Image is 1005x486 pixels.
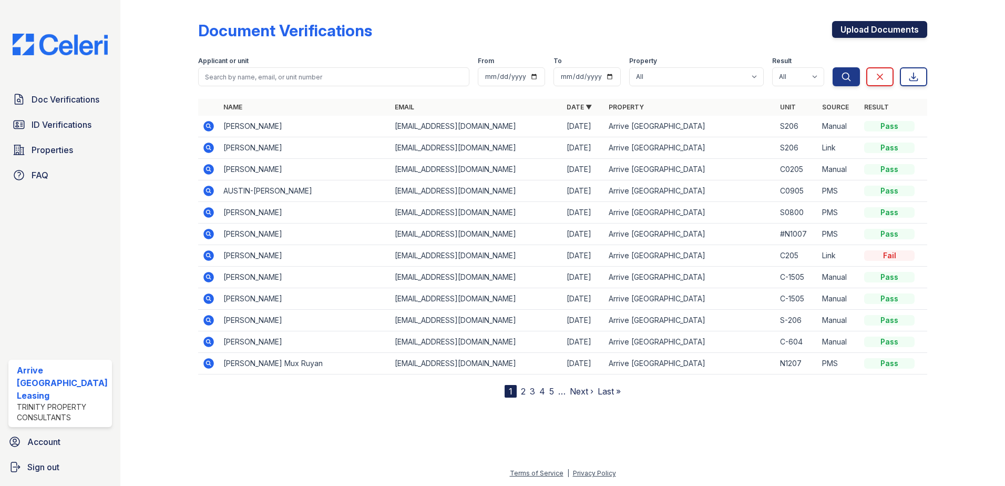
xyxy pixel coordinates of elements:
[219,353,391,374] td: [PERSON_NAME] Mux Ruyan
[391,245,562,267] td: [EMAIL_ADDRESS][DOMAIN_NAME]
[32,118,91,131] span: ID Verifications
[818,245,860,267] td: Link
[864,121,915,131] div: Pass
[530,386,535,397] a: 3
[4,431,116,452] a: Account
[562,331,604,353] td: [DATE]
[864,358,915,369] div: Pass
[629,57,657,65] label: Property
[818,159,860,180] td: Manual
[864,207,915,218] div: Pass
[818,353,860,374] td: PMS
[391,224,562,245] td: [EMAIL_ADDRESS][DOMAIN_NAME]
[567,469,569,477] div: |
[391,116,562,137] td: [EMAIL_ADDRESS][DOMAIN_NAME]
[553,57,562,65] label: To
[562,310,604,331] td: [DATE]
[27,436,60,448] span: Account
[27,461,59,473] span: Sign out
[818,331,860,353] td: Manual
[776,116,818,137] td: S206
[562,159,604,180] td: [DATE]
[604,353,776,374] td: Arrive [GEOGRAPHIC_DATA]
[818,267,860,288] td: Manual
[391,202,562,224] td: [EMAIL_ADDRESS][DOMAIN_NAME]
[549,386,554,397] a: 5
[391,331,562,353] td: [EMAIL_ADDRESS][DOMAIN_NAME]
[562,245,604,267] td: [DATE]
[818,310,860,331] td: Manual
[219,137,391,159] td: [PERSON_NAME]
[864,293,915,304] div: Pass
[776,224,818,245] td: #N1007
[776,180,818,202] td: C0905
[391,353,562,374] td: [EMAIL_ADDRESS][DOMAIN_NAME]
[780,103,796,111] a: Unit
[4,34,116,55] img: CE_Logo_Blue-a8612792a0a2168367f1c8372b55b34899dd931a85d93a1a3d3e32e68fde9ad4.png
[562,224,604,245] td: [DATE]
[562,137,604,159] td: [DATE]
[864,143,915,153] div: Pass
[864,103,889,111] a: Result
[604,267,776,288] td: Arrive [GEOGRAPHIC_DATA]
[818,288,860,310] td: Manual
[818,137,860,159] td: Link
[604,288,776,310] td: Arrive [GEOGRAPHIC_DATA]
[219,116,391,137] td: [PERSON_NAME]
[609,103,644,111] a: Property
[32,169,48,181] span: FAQ
[776,331,818,353] td: C-604
[219,224,391,245] td: [PERSON_NAME]
[219,245,391,267] td: [PERSON_NAME]
[864,250,915,261] div: Fail
[604,331,776,353] td: Arrive [GEOGRAPHIC_DATA]
[219,267,391,288] td: [PERSON_NAME]
[391,267,562,288] td: [EMAIL_ADDRESS][DOMAIN_NAME]
[198,21,372,40] div: Document Verifications
[604,159,776,180] td: Arrive [GEOGRAPHIC_DATA]
[8,139,112,160] a: Properties
[478,57,494,65] label: From
[391,180,562,202] td: [EMAIL_ADDRESS][DOMAIN_NAME]
[864,164,915,175] div: Pass
[604,224,776,245] td: Arrive [GEOGRAPHIC_DATA]
[8,89,112,110] a: Doc Verifications
[776,202,818,224] td: S0800
[776,159,818,180] td: C0205
[505,385,517,398] div: 1
[562,180,604,202] td: [DATE]
[604,137,776,159] td: Arrive [GEOGRAPHIC_DATA]
[776,137,818,159] td: S206
[8,165,112,186] a: FAQ
[570,386,593,397] a: Next ›
[776,353,818,374] td: N1207
[562,353,604,374] td: [DATE]
[573,469,616,477] a: Privacy Policy
[539,386,545,397] a: 4
[198,57,249,65] label: Applicant or unit
[17,364,108,402] div: Arrive [GEOGRAPHIC_DATA] Leasing
[864,186,915,196] div: Pass
[776,267,818,288] td: C-1505
[558,385,566,398] span: …
[818,116,860,137] td: Manual
[562,116,604,137] td: [DATE]
[219,159,391,180] td: [PERSON_NAME]
[604,180,776,202] td: Arrive [GEOGRAPHIC_DATA]
[391,310,562,331] td: [EMAIL_ADDRESS][DOMAIN_NAME]
[604,116,776,137] td: Arrive [GEOGRAPHIC_DATA]
[219,331,391,353] td: [PERSON_NAME]
[604,245,776,267] td: Arrive [GEOGRAPHIC_DATA]
[604,202,776,224] td: Arrive [GEOGRAPHIC_DATA]
[32,144,73,156] span: Properties
[8,114,112,135] a: ID Verifications
[219,310,391,331] td: [PERSON_NAME]
[864,315,915,326] div: Pass
[772,57,792,65] label: Result
[864,272,915,282] div: Pass
[864,337,915,347] div: Pass
[219,202,391,224] td: [PERSON_NAME]
[864,229,915,239] div: Pass
[32,93,99,106] span: Doc Verifications
[17,402,108,423] div: Trinity Property Consultants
